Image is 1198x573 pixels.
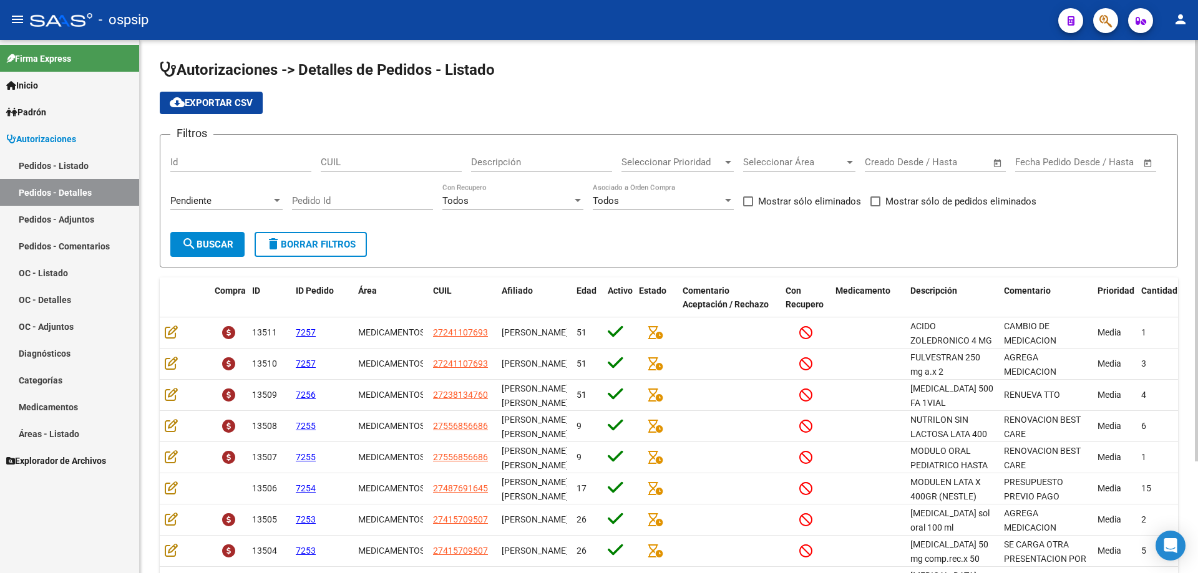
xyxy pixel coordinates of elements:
[502,327,568,337] span: [PERSON_NAME]
[1141,546,1146,556] span: 5
[296,452,316,462] span: 7255
[1098,481,1131,496] div: Media
[502,359,568,368] span: [PERSON_NAME]
[865,156,915,168] input: Fecha inicio
[927,156,987,168] input: Fecha fin
[991,156,1005,170] button: Open calendar
[1098,388,1131,402] div: Media
[1141,514,1146,524] span: 2
[835,286,890,296] span: Medicamento
[577,514,587,524] span: 26
[1093,277,1136,319] datatable-header-cell: Prioridad
[296,421,316,431] span: 7255
[1098,325,1131,340] div: Media
[6,52,71,65] span: Firma Express
[910,539,988,564] span: [MEDICAL_DATA] 50 mg comp.rec.x 50
[266,236,281,251] mat-icon: delete
[170,97,253,108] span: Exportar CSV
[252,390,277,400] span: 13509
[621,156,723,168] span: Seleccionar Prioridad
[910,508,990,532] span: [MEDICAL_DATA] sol oral 100 ml
[1098,450,1131,465] div: Media
[1098,357,1131,371] div: Media
[577,452,582,462] span: 9
[358,546,425,556] span: MEDICAMENTOS
[296,546,316,556] span: 7253
[428,277,497,319] datatable-header-cell: CUIL
[1141,390,1146,400] span: 4
[6,132,76,146] span: Autorizaciones
[1141,483,1151,493] span: 15
[160,61,495,79] span: Autorizaciones -> Detalles de Pedidos - Listado
[502,383,568,408] span: [PERSON_NAME] [PERSON_NAME]
[358,359,425,368] span: MEDICAMENTOS
[296,359,316,368] span: 7257
[252,483,277,493] span: 13506
[252,327,277,337] span: 13511
[433,421,488,431] span: 27556856686
[1004,477,1063,501] span: PRESUPUESTO PREVIO PAGO
[433,327,488,337] span: 27241107693
[255,232,367,257] button: Borrar Filtros
[433,546,488,556] span: 27415709507
[247,277,291,319] datatable-header-cell: ID
[781,277,830,319] datatable-header-cell: Con Recupero
[502,286,533,296] span: Afiliado
[577,390,587,400] span: 51
[634,277,678,319] datatable-header-cell: Estado
[910,415,987,453] span: NUTRILON SIN LACTOSA LATA 400 GS
[1141,156,1156,170] button: Open calendar
[577,286,597,296] span: Edad
[252,546,277,556] span: 13504
[678,277,781,319] datatable-header-cell: Comentario Aceptación / Rechazo
[296,286,334,296] span: ID Pedido
[577,546,587,556] span: 26
[433,390,488,400] span: 27238134760
[433,359,488,368] span: 27241107693
[170,195,212,206] span: Pendiente
[577,327,587,337] span: 51
[1004,415,1081,439] span: RENOVACION BEST CARE
[910,446,988,484] span: MODULO ORAL PEDIATRICO HASTA 600 KCAL.
[215,286,246,296] span: Compra
[502,546,568,556] span: [PERSON_NAME]
[1141,421,1146,431] span: 6
[910,383,993,408] span: [MEDICAL_DATA] 500 FA 1VIAL
[577,421,582,431] span: 9
[1004,446,1081,470] span: RENOVACION BEST CARE
[1098,544,1131,558] div: Media
[1141,286,1177,296] span: Cantidad
[433,286,452,296] span: CUIL
[353,277,428,319] datatable-header-cell: Área
[603,277,634,319] datatable-header-cell: Activo
[743,156,844,168] span: Seleccionar Área
[1098,419,1131,433] div: Media
[910,477,981,501] span: MODULEN LATA X 400GR (NESTLE)
[639,286,666,296] span: Estado
[1015,156,1066,168] input: Fecha inicio
[182,236,197,251] mat-icon: search
[683,286,769,310] span: Comentario Aceptación / Rechazo
[1098,286,1134,296] span: Prioridad
[6,79,38,92] span: Inicio
[296,327,316,337] span: 7257
[358,514,425,524] span: MEDICAMENTOS
[358,421,425,431] span: MEDICAMENTOS
[170,95,185,110] mat-icon: cloud_download
[433,514,488,524] span: 27415709507
[502,415,568,439] span: [PERSON_NAME] [PERSON_NAME]
[608,286,633,296] span: Activo
[358,286,377,296] span: Área
[577,359,587,368] span: 51
[830,277,905,319] datatable-header-cell: Medicamento
[6,454,106,468] span: Explorador de Archivos
[296,514,316,524] span: 7253
[910,352,980,377] span: FULVESTRAN 250 mg a.x 2
[358,452,425,462] span: MEDICAMENTOS
[1141,452,1146,462] span: 1
[296,390,316,400] span: 7256
[99,6,149,34] span: - ospsip
[252,514,277,524] span: 13505
[910,286,957,296] span: Descripción
[572,277,603,319] datatable-header-cell: Edad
